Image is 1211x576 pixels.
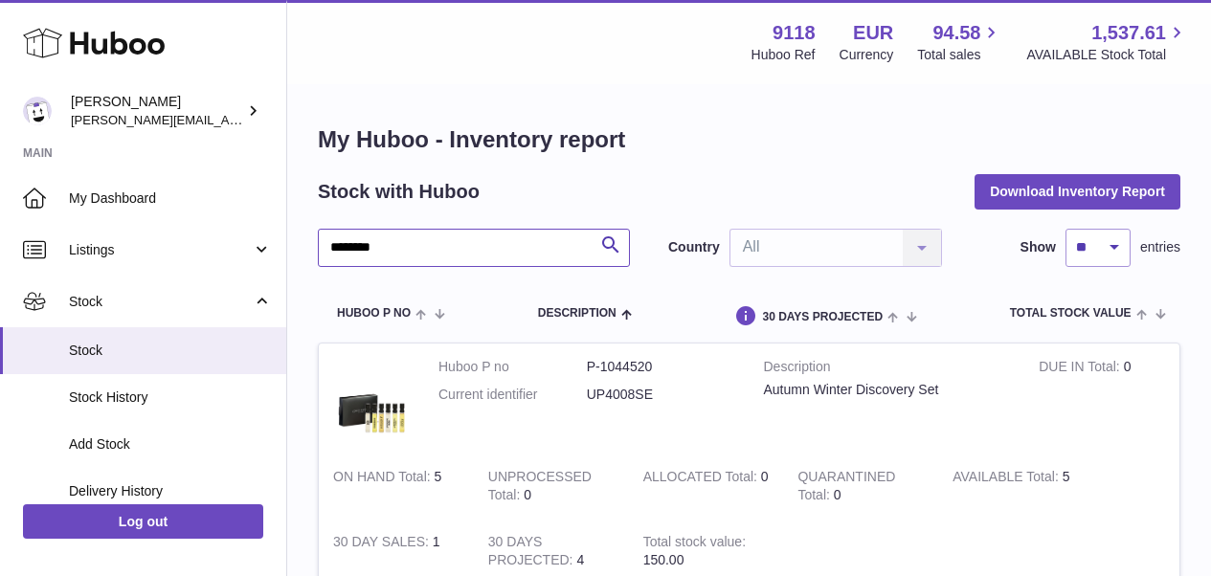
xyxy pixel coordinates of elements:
[71,112,486,127] span: [PERSON_NAME][EMAIL_ADDRESS][PERSON_NAME][DOMAIN_NAME]
[333,469,435,489] strong: ON HAND Total
[917,46,1002,64] span: Total sales
[23,97,52,125] img: freddie.sawkins@czechandspeake.com
[337,307,411,320] span: Huboo P no
[538,307,617,320] span: Description
[1039,359,1123,379] strong: DUE IN Total
[953,469,1062,489] strong: AVAILABLE Total
[834,487,841,502] span: 0
[643,552,684,567] span: 150.00
[587,358,735,376] dd: P-1044520
[587,386,735,404] dd: UP4008SE
[1010,307,1132,320] span: Total stock value
[318,179,480,205] h2: Stock with Huboo
[319,454,474,519] td: 5
[69,189,272,208] span: My Dashboard
[488,469,592,507] strong: UNPROCESSED Total
[938,454,1093,519] td: 5
[1091,20,1166,46] span: 1,537.61
[69,241,252,259] span: Listings
[751,46,816,64] div: Huboo Ref
[1026,20,1188,64] a: 1,537.61 AVAILABLE Stock Total
[69,435,272,454] span: Add Stock
[917,20,1002,64] a: 94.58 Total sales
[333,358,410,434] img: product image
[438,386,587,404] dt: Current identifier
[932,20,980,46] span: 94.58
[764,358,1011,381] strong: Description
[488,534,577,572] strong: 30 DAYS PROJECTED
[333,534,433,554] strong: 30 DAY SALES
[643,534,746,554] strong: Total stock value
[643,469,761,489] strong: ALLOCATED Total
[629,454,784,519] td: 0
[69,293,252,311] span: Stock
[762,311,883,323] span: 30 DAYS PROJECTED
[764,381,1011,399] div: Autumn Winter Discovery Set
[69,342,272,360] span: Stock
[1026,46,1188,64] span: AVAILABLE Stock Total
[773,20,816,46] strong: 9118
[438,358,587,376] dt: Huboo P no
[853,20,893,46] strong: EUR
[1140,238,1180,256] span: entries
[1024,343,1179,454] td: 0
[975,174,1180,209] button: Download Inventory Report
[69,482,272,500] span: Delivery History
[474,454,629,519] td: 0
[1020,238,1056,256] label: Show
[71,93,243,129] div: [PERSON_NAME]
[668,238,720,256] label: Country
[69,388,272,407] span: Stock History
[840,46,894,64] div: Currency
[23,504,263,539] a: Log out
[797,469,895,507] strong: QUARANTINED Total
[318,124,1180,155] h1: My Huboo - Inventory report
